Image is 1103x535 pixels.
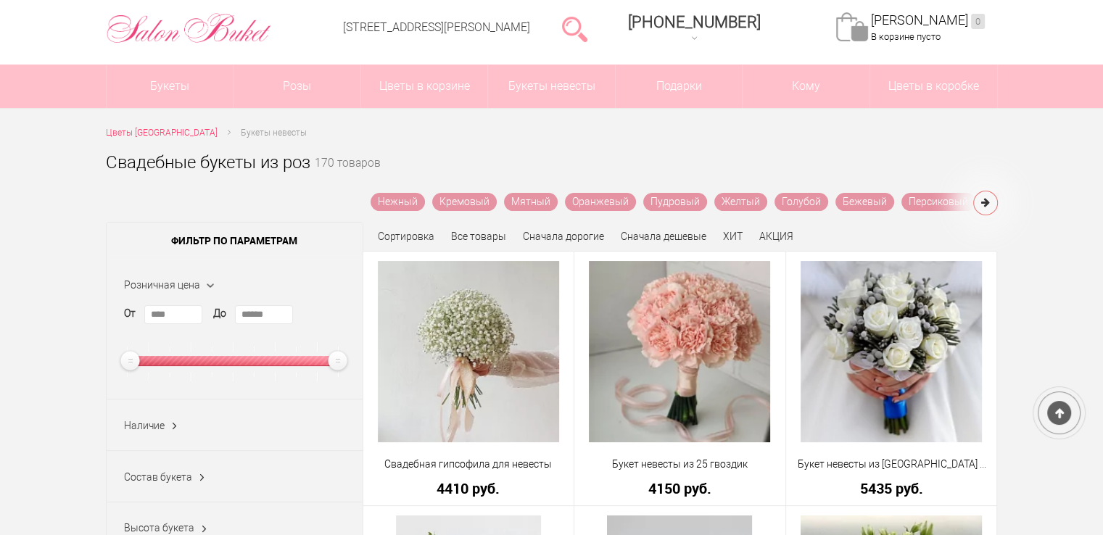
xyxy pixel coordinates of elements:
a: Пудровый [643,193,707,211]
a: [PERSON_NAME] [871,12,985,29]
span: [PHONE_NUMBER] [628,13,761,31]
span: Розничная цена [124,279,200,291]
span: Кому [743,65,869,108]
span: Сортировка [378,231,434,242]
span: В корзине пусто [871,31,941,42]
span: Фильтр по параметрам [107,223,363,259]
span: Состав букета [124,471,192,483]
ins: 0 [971,14,985,29]
a: Букет невесты из [GEOGRAPHIC_DATA] и белых роз [796,457,988,472]
a: Сначала дешевые [621,231,706,242]
a: Желтый [714,193,767,211]
a: Цветы в корзине [361,65,488,108]
a: Цветы в коробке [870,65,997,108]
a: АКЦИЯ [759,231,793,242]
img: Свадебная гипсофила для невесты [378,261,559,442]
img: Цветы Нижний Новгород [106,9,272,47]
a: Нежный [371,193,425,211]
a: Цветы [GEOGRAPHIC_DATA] [106,125,218,141]
a: Подарки [616,65,743,108]
a: Букеты невесты [488,65,615,108]
a: Кремовый [432,193,497,211]
h1: Свадебные букеты из роз [106,149,310,175]
small: 170 товаров [315,158,381,193]
a: 4150 руб. [584,481,776,496]
a: Оранжевый [565,193,636,211]
img: Букет невесты из брунии и белых роз [801,261,982,442]
a: ХИТ [723,231,743,242]
a: Букеты [107,65,234,108]
a: [PHONE_NUMBER] [619,8,769,49]
span: Высота букета [124,522,194,534]
span: Букеты невесты [241,128,307,138]
label: До [213,306,226,321]
span: Наличие [124,420,165,431]
a: Персиковый [901,193,975,211]
a: Сначала дорогие [523,231,604,242]
a: Розы [234,65,360,108]
a: 4410 руб. [373,481,565,496]
a: Мятный [504,193,558,211]
label: От [124,306,136,321]
a: 5435 руб. [796,481,988,496]
img: Букет невесты из 25 гвоздик [589,261,770,442]
a: Букет невесты из 25 гвоздик [584,457,776,472]
a: Голубой [774,193,828,211]
a: Бежевый [835,193,894,211]
span: Цветы [GEOGRAPHIC_DATA] [106,128,218,138]
a: [STREET_ADDRESS][PERSON_NAME] [343,20,530,34]
a: Все товары [451,231,506,242]
a: Свадебная гипсофила для невесты [373,457,565,472]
